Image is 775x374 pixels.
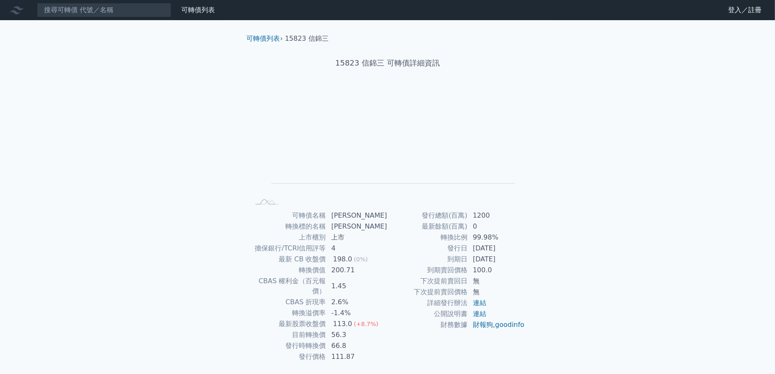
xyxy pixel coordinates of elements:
input: 搜尋可轉債 代號／名稱 [37,3,171,17]
td: 發行時轉換價 [250,340,326,351]
td: [PERSON_NAME] [326,210,388,221]
td: 100.0 [468,265,525,276]
td: 最新 CB 收盤價 [250,254,326,265]
td: 最新餘額(百萬) [388,221,468,232]
td: -1.4% [326,308,388,319]
span: (+8.7%) [354,321,378,327]
td: 99.98% [468,232,525,243]
td: CBAS 折現率 [250,297,326,308]
td: 56.3 [326,329,388,340]
td: 目前轉換價 [250,329,326,340]
li: › [247,34,283,44]
td: [DATE] [468,243,525,254]
td: 下次提前賣回價格 [388,287,468,298]
td: 0 [468,221,525,232]
a: goodinfo [495,321,524,329]
a: 連結 [473,299,486,307]
td: 1200 [468,210,525,221]
span: (0%) [354,256,368,263]
td: 發行日 [388,243,468,254]
td: 66.8 [326,340,388,351]
td: 公開說明書 [388,308,468,319]
li: 15823 信錦三 [285,34,329,44]
a: 可轉債列表 [247,34,280,42]
td: 詳細發行辦法 [388,298,468,308]
td: 200.71 [326,265,388,276]
td: 轉換比例 [388,232,468,243]
td: 4 [326,243,388,254]
td: 1.45 [326,276,388,297]
td: 可轉債名稱 [250,210,326,221]
td: 轉換溢價率 [250,308,326,319]
g: Chart [264,95,515,196]
td: 到期日 [388,254,468,265]
td: 無 [468,276,525,287]
div: 198.0 [331,254,354,264]
h1: 15823 信錦三 可轉債詳細資訊 [240,57,535,69]
td: 111.87 [326,351,388,362]
td: 發行價格 [250,351,326,362]
td: 2.6% [326,297,388,308]
td: 無 [468,287,525,298]
td: 最新股票收盤價 [250,319,326,329]
td: 上市 [326,232,388,243]
td: [PERSON_NAME] [326,221,388,232]
a: 登入／註冊 [721,3,768,17]
td: [DATE] [468,254,525,265]
td: 財務數據 [388,319,468,330]
div: 113.0 [331,319,354,329]
td: 發行總額(百萬) [388,210,468,221]
td: 下次提前賣回日 [388,276,468,287]
td: 轉換標的名稱 [250,221,326,232]
td: 轉換價值 [250,265,326,276]
a: 可轉債列表 [181,6,215,14]
td: CBAS 權利金（百元報價） [250,276,326,297]
td: 擔保銀行/TCRI信用評等 [250,243,326,254]
a: 連結 [473,310,486,318]
td: 到期賣回價格 [388,265,468,276]
td: 上市櫃別 [250,232,326,243]
td: , [468,319,525,330]
a: 財報狗 [473,321,493,329]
